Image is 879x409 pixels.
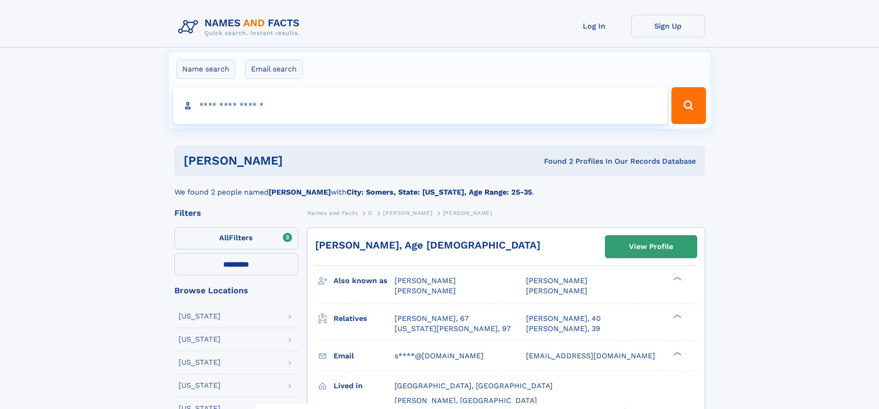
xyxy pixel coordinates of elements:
[395,276,456,285] span: [PERSON_NAME]
[179,382,221,389] div: [US_STATE]
[395,314,469,324] a: [PERSON_NAME], 67
[383,207,432,219] a: [PERSON_NAME]
[395,286,456,295] span: [PERSON_NAME]
[526,324,600,334] a: [PERSON_NAME], 39
[671,350,682,356] div: ❯
[334,311,395,326] h3: Relatives
[526,286,587,295] span: [PERSON_NAME]
[219,233,229,242] span: All
[334,273,395,289] h3: Also known as
[174,15,307,40] img: Logo Names and Facts
[526,276,587,285] span: [PERSON_NAME]
[173,87,668,124] input: search input
[395,324,511,334] a: [US_STATE][PERSON_NAME], 97
[179,313,221,320] div: [US_STATE]
[174,227,298,249] label: Filters
[629,236,673,257] div: View Profile
[557,15,631,37] a: Log In
[269,188,331,196] b: [PERSON_NAME]
[671,313,682,319] div: ❯
[307,207,358,219] a: Names and Facts
[671,87,706,124] button: Search Button
[671,276,682,282] div: ❯
[176,59,235,79] label: Name search
[631,15,705,37] a: Sign Up
[605,236,697,258] a: View Profile
[347,188,532,196] b: City: Somers, State: [US_STATE], Age Range: 25-35
[245,59,303,79] label: Email search
[184,155,413,166] h1: [PERSON_NAME]
[368,207,373,219] a: D
[443,210,492,216] span: [PERSON_NAME]
[395,381,553,390] span: [GEOGRAPHIC_DATA], [GEOGRAPHIC_DATA]
[368,210,373,216] span: D
[413,156,696,166] div: Found 2 Profiles In Our Records Database
[174,209,298,217] div: Filters
[383,210,432,216] span: [PERSON_NAME]
[526,351,655,360] span: [EMAIL_ADDRESS][DOMAIN_NAME]
[179,336,221,343] div: [US_STATE]
[174,176,705,198] div: We found 2 people named with .
[334,378,395,394] h3: Lived in
[315,239,540,251] a: [PERSON_NAME], Age [DEMOGRAPHIC_DATA]
[179,359,221,366] div: [US_STATE]
[334,348,395,364] h3: Email
[174,286,298,295] div: Browse Locations
[395,396,537,405] span: [PERSON_NAME], [GEOGRAPHIC_DATA]
[526,314,601,324] a: [PERSON_NAME], 40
